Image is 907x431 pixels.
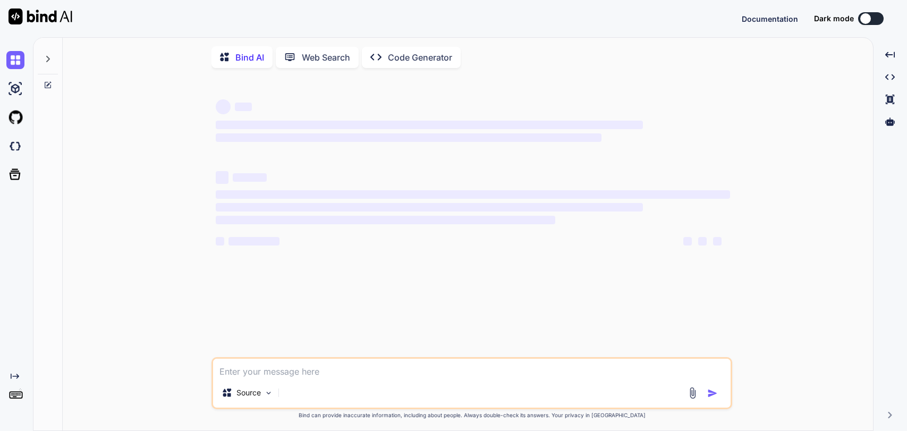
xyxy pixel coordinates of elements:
img: chat [6,51,24,69]
span: ‌ [216,237,224,246]
span: ‌ [698,237,707,246]
p: Code Generator [388,51,452,64]
span: ‌ [713,237,722,246]
span: ‌ [216,216,555,224]
p: Source [236,387,261,398]
p: Bind AI [235,51,264,64]
span: ‌ [683,237,692,246]
span: ‌ [228,237,279,246]
img: attachment [686,387,699,399]
button: Documentation [742,13,798,24]
img: githubLight [6,108,24,126]
span: ‌ [216,99,231,114]
span: Documentation [742,14,798,23]
span: ‌ [216,121,642,129]
img: ai-studio [6,80,24,98]
p: Web Search [302,51,350,64]
span: ‌ [216,190,730,199]
img: Bind AI [9,9,72,24]
span: ‌ [216,203,642,212]
span: ‌ [216,171,228,184]
span: ‌ [216,133,601,142]
span: Dark mode [814,13,854,24]
p: Bind can provide inaccurate information, including about people. Always double-check its answers.... [211,411,732,419]
span: ‌ [235,103,252,111]
img: icon [707,388,718,399]
span: ‌ [233,173,267,182]
img: Pick Models [264,388,273,398]
img: darkCloudIdeIcon [6,137,24,155]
